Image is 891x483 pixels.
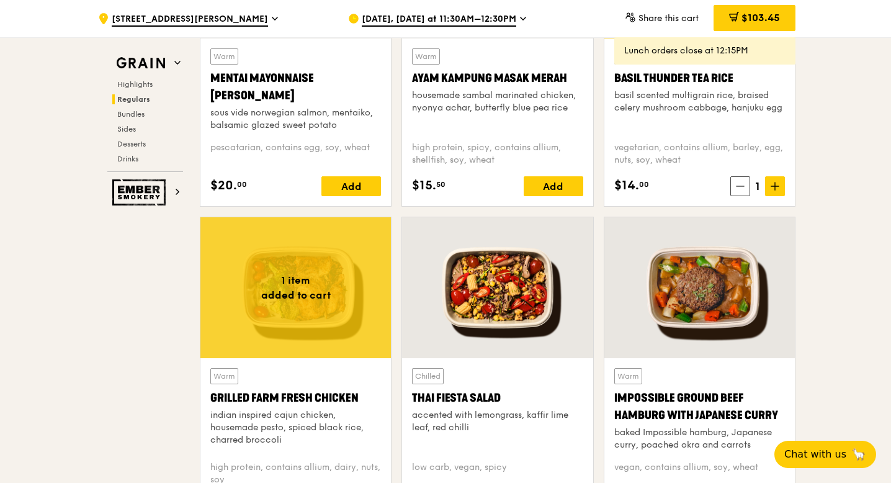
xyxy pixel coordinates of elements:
span: Regulars [117,95,150,104]
img: Ember Smokery web logo [112,179,169,205]
div: Warm [210,368,238,384]
div: Add [524,176,583,196]
span: Highlights [117,80,153,89]
span: Share this cart [638,13,699,24]
div: Lunch orders close at 12:15PM [624,45,786,57]
div: Warm [210,48,238,65]
span: [STREET_ADDRESS][PERSON_NAME] [112,13,268,27]
span: Desserts [117,140,146,148]
div: baked Impossible hamburg, Japanese curry, poached okra and carrots [614,427,785,451]
span: Drinks [117,155,138,163]
div: housemade sambal marinated chicken, nyonya achar, butterfly blue pea rice [412,89,583,114]
span: Sides [117,125,136,133]
span: 50 [436,179,445,189]
div: Add [321,176,381,196]
div: Warm [614,368,642,384]
div: Chilled [412,368,444,384]
div: indian inspired cajun chicken, housemade pesto, spiced black rice, charred broccoli [210,409,381,446]
div: Grilled Farm Fresh Chicken [210,389,381,407]
div: pescatarian, contains egg, soy, wheat [210,142,381,166]
span: [DATE], [DATE] at 11:30AM–12:30PM [362,13,516,27]
div: Impossible Ground Beef Hamburg with Japanese Curry [614,389,785,424]
span: $20. [210,176,237,195]
div: Basil Thunder Tea Rice [614,70,785,87]
span: 1 [750,178,765,195]
div: vegetarian, contains allium, barley, egg, nuts, soy, wheat [614,142,785,166]
span: Bundles [117,110,145,119]
div: high protein, spicy, contains allium, shellfish, soy, wheat [412,142,583,166]
span: $15. [412,176,436,195]
span: 00 [237,179,247,189]
div: sous vide norwegian salmon, mentaiko, balsamic glazed sweet potato [210,107,381,132]
button: Chat with us🦙 [774,441,876,468]
div: Mentai Mayonnaise [PERSON_NAME] [210,70,381,104]
div: Thai Fiesta Salad [412,389,583,407]
span: 🦙 [851,447,866,462]
span: $14. [614,176,639,195]
div: basil scented multigrain rice, braised celery mushroom cabbage, hanjuku egg [614,89,785,114]
img: Grain web logo [112,52,169,74]
span: 00 [639,179,649,189]
div: accented with lemongrass, kaffir lime leaf, red chilli [412,409,583,434]
div: Ayam Kampung Masak Merah [412,70,583,87]
span: $103.45 [741,12,780,24]
span: Chat with us [784,447,846,462]
div: Warm [412,48,440,65]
